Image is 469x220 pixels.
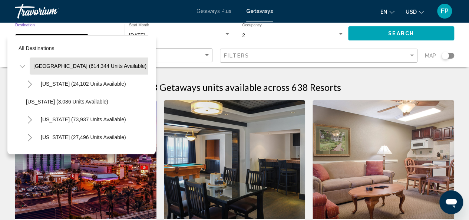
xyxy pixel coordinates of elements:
span: [US_STATE] (3,086 units available) [26,99,108,105]
button: User Menu [435,3,454,19]
button: Toggle Arizona (24,102 units available) [22,76,37,91]
span: USD [406,9,417,15]
button: [US_STATE] (24,102 units available) [37,75,130,92]
span: [US_STATE] (27,496 units available) [41,134,126,140]
button: Filter [220,48,417,63]
span: en [380,9,387,15]
iframe: Button to launch messaging window [439,190,463,214]
span: Map [425,50,436,61]
button: [US_STATE] (3,086 units available) [22,93,112,110]
button: Search [348,26,454,40]
img: 2481I01X.jpg [313,100,454,219]
img: RM79E01X.jpg [15,100,156,219]
button: Change language [380,6,394,17]
span: [US_STATE] (73,937 units available) [41,116,126,122]
button: [GEOGRAPHIC_DATA] (614,344 units available) [30,58,150,75]
img: RM79I01X.jpg [164,100,305,219]
button: All destinations [15,40,148,57]
a: Getaways Plus [196,8,231,14]
button: Toggle Colorado (27,496 units available) [22,130,37,145]
span: 2 [242,32,245,38]
button: Toggle United States (614,344 units available) [15,59,30,73]
span: Search [388,31,414,37]
button: [US_STATE] (12 units available) [22,147,105,164]
button: Change currency [406,6,424,17]
span: All destinations [19,45,55,51]
h1: 64,653 Getaways units available across 638 Resorts [128,82,341,93]
a: Getaways [246,8,273,14]
button: Toggle California (73,937 units available) [22,112,37,127]
span: Filters [224,53,249,59]
button: [US_STATE] (73,937 units available) [37,111,130,128]
span: [GEOGRAPHIC_DATA] (614,344 units available) [33,63,146,69]
span: FP [441,7,449,15]
span: [US_STATE] (24,102 units available) [41,81,126,87]
a: Travorium [15,4,189,19]
button: [US_STATE] (27,496 units available) [37,129,130,146]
